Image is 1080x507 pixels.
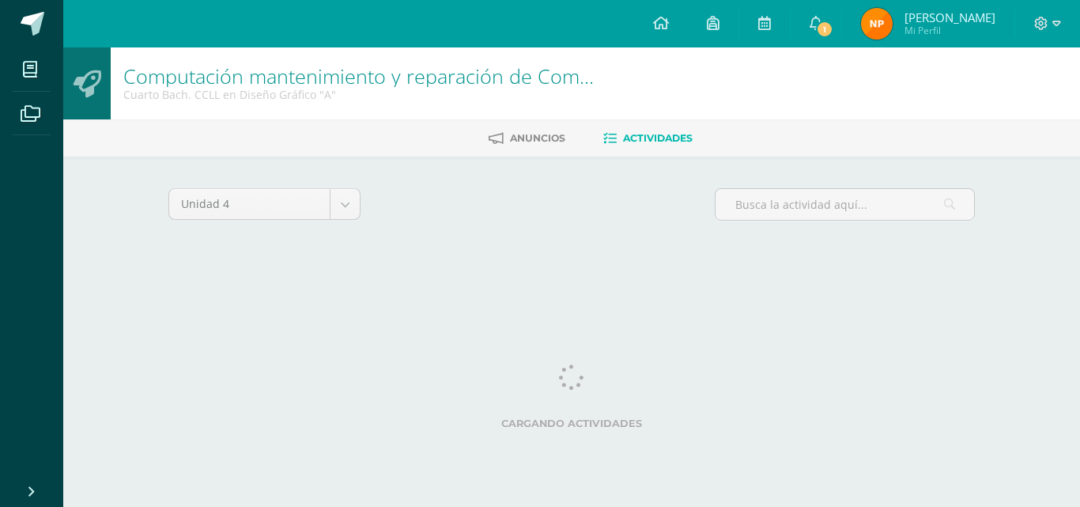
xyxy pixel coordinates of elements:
a: Computación mantenimiento y reparación de Computadoras [123,62,671,89]
span: Unidad 4 [181,189,318,219]
a: Unidad 4 [169,189,360,219]
a: Anuncios [489,126,565,151]
input: Busca la actividad aquí... [716,189,974,220]
span: Anuncios [510,132,565,144]
div: Cuarto Bach. CCLL en Diseño Gráfico 'A' [123,87,599,102]
img: ab0d880e4c503770fb84b4125f2a20f1.png [861,8,893,40]
a: Actividades [603,126,693,151]
span: [PERSON_NAME] [904,9,995,25]
label: Cargando actividades [168,418,975,429]
span: Actividades [623,132,693,144]
h1: Computación mantenimiento y reparación de Computadoras [123,65,599,87]
span: Mi Perfil [904,24,995,37]
span: 1 [816,21,833,38]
